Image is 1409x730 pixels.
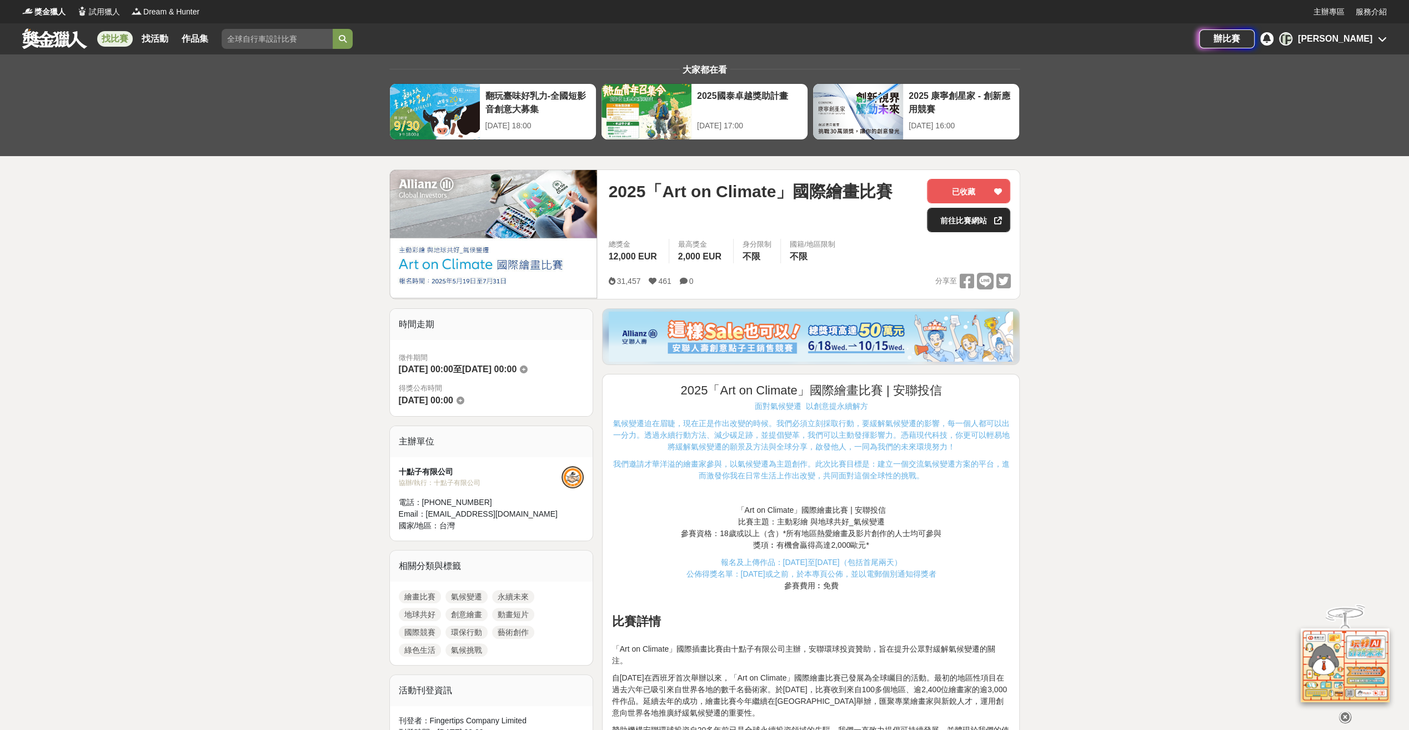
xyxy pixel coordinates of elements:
button: 已收藏 [927,179,1010,203]
div: [DATE] 17:00 [697,120,802,132]
div: 活動刊登資訊 [390,675,593,706]
a: 永續未來 [492,590,534,603]
span: 2,000 EUR [678,252,721,261]
span: 「Art on Climate」國際繪畫比賽 | 安聯投信 [736,506,885,514]
span: 國家/地區： [399,521,440,530]
a: 找比賽 [97,31,133,47]
a: 主辦專區 [1313,6,1345,18]
img: Logo [77,6,88,17]
span: Dream & Hunter [143,6,199,18]
img: Logo [131,6,142,17]
span: 2025「Art on Climate」國際繪畫比賽 [608,179,892,204]
a: 氣候變遷 [445,590,488,603]
span: 0 [689,277,694,286]
span: 徵件期間 [399,353,428,362]
a: 氣候挑戰 [445,643,488,657]
div: [PERSON_NAME] [1298,32,1372,46]
span: 「Art on Climate」國際插畫比賽由十點子有限公司主辦，安聯環球投資贊助，旨在提升公眾對緩解氣候變遷的關注。 [611,644,995,665]
span: 公佈得獎名單：[DATE]或之前，於本專頁公佈，並以電郵個別通知得獎者 [686,569,936,578]
span: 報名及上傳作品：[DATE]至[DATE]（包括首尾兩天） [720,558,901,567]
span: 參賽資格：18歲或以上（含）*所有地區熱愛繪畫及影片創作的人士均可參與 [681,529,941,538]
span: 台灣 [439,521,455,530]
span: 得獎公布時間 [399,383,584,394]
a: 創意繪畫 [445,608,488,621]
a: 2025 康寧創星家 - 創新應用競賽[DATE] 16:00 [813,83,1020,140]
span: 參賽費用︰免費 [784,581,838,590]
span: 自[DATE]在西班牙首次舉辦以來，「Art on Climate」國際繪畫比賽已發展為全球矚目的活動。最初的地區性項目在過去六年已吸引來自世界各地的數千名藝術家。於[DATE]，比賽收到來自1... [611,673,1007,717]
a: Logo獎金獵人 [22,6,66,18]
span: 不限 [790,252,808,261]
a: 作品集 [177,31,213,47]
a: 藝術創作 [492,626,534,639]
a: Logo試用獵人 [77,6,120,18]
span: 我們邀請才華洋溢的繪畫家參與，以氣候變遷為主題創作。此次比賽目標是：建立一個交流氣候變遷方案的平台，進而激發你我在日常生活上作出改變，共同面對這個全球性的挑戰。 [613,459,1009,480]
span: 大家都在看 [680,65,730,74]
a: 翻玩臺味好乳力-全國短影音創意大募集[DATE] 18:00 [389,83,596,140]
a: 環保行動 [445,626,488,639]
div: [PERSON_NAME] [1279,32,1292,46]
div: 協辦/執行： 十點子有限公司 [399,478,562,488]
a: 服務介紹 [1356,6,1387,18]
span: 分享至 [935,273,956,289]
div: 刊登者： Fingertips Company Limited [399,715,584,727]
a: 前往比賽網站 [927,208,1010,232]
div: 時間走期 [390,309,593,340]
div: [DATE] 18:00 [485,120,590,132]
span: 面對氣候變遷 以創意提永續解方 [755,402,868,411]
span: 試用獵人 [89,6,120,18]
img: dcc59076-91c0-4acb-9c6b-a1d413182f46.png [609,312,1013,362]
span: 比賽主題：主動彩繪 與地球共好_氣候變遷 [738,517,885,526]
input: 全球自行車設計比賽 [222,29,333,49]
div: [DATE] 16:00 [909,120,1014,132]
a: 國際競賽 [399,626,441,639]
div: 翻玩臺味好乳力-全國短影音創意大募集 [485,89,590,114]
a: 找活動 [137,31,173,47]
div: 2025 康寧創星家 - 創新應用競賽 [909,89,1014,114]
div: 國籍/地區限制 [790,239,835,250]
span: 獎金獵人 [34,6,66,18]
a: 繪畫比賽 [399,590,441,603]
div: 十點子有限公司 [399,466,562,478]
span: 461 [658,277,671,286]
a: 地球共好 [399,608,441,621]
span: [DATE] 00:00 [399,396,453,405]
span: 最高獎金 [678,239,724,250]
div: 主辦單位 [390,426,593,457]
span: 至 [453,364,462,374]
div: Email： [EMAIL_ADDRESS][DOMAIN_NAME] [399,508,562,520]
div: 電話： [PHONE_NUMBER] [399,497,562,508]
a: 2025國泰卓越獎助計畫[DATE] 17:00 [601,83,808,140]
img: d2146d9a-e6f6-4337-9592-8cefde37ba6b.png [1301,621,1390,694]
span: 不限 [743,252,760,261]
span: [DATE] 00:00 [399,364,453,374]
img: Logo [22,6,33,17]
span: 氣候變遷迫在眉睫，現在正是作出改變的時候。我們必須立刻採取行動，要緩解氣候變遷的影響，每一個人都可以出一分力。透過永續行動方法、減少碳足跡，並提倡變革，我們可以主動發揮影響力。憑藉現代科技，你更... [613,419,1009,451]
span: 總獎金 [608,239,659,250]
div: 2025國泰卓越獎助計畫 [697,89,802,114]
span: 2025「Art on Climate」國際繪畫比賽 | 安聯投信 [680,383,941,397]
strong: 比賽詳情 [611,614,660,628]
img: Cover Image [390,170,598,298]
a: LogoDream & Hunter [131,6,199,18]
div: 相關分類與標籤 [390,551,593,582]
a: 辦比賽 [1199,29,1255,48]
div: 身分限制 [743,239,771,250]
a: 動畫短片 [492,608,534,621]
span: 12,000 EUR [608,252,656,261]
a: 綠色生活 [399,643,441,657]
span: 31,457 [616,277,640,286]
span: [DATE] 00:00 [462,364,517,374]
span: 獎項︰有機會贏得高達2,000歐元* [753,541,869,549]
